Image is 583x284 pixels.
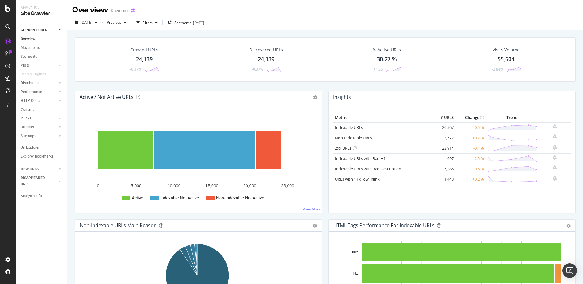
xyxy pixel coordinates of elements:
div: Analysis Info [21,193,42,199]
div: Sitemaps [21,133,36,139]
text: Active [132,196,143,200]
text: Non-Indexable Not Active [216,196,264,200]
a: Indexable URLs with Bad Description [335,166,401,171]
a: Content [21,106,63,113]
div: 30.27 % [377,55,397,63]
h4: Insights [333,93,351,101]
div: Explorer Bookmarks [21,153,53,160]
a: HTTP Codes [21,98,57,104]
a: Indexable URLs with Bad H1 [335,156,386,161]
button: Segments[DATE] [165,18,206,27]
button: [DATE] [72,18,100,27]
td: 5,286 [431,164,455,174]
th: # URLS [431,113,455,122]
div: HTML Tags Performance for Indexable URLs [333,222,435,228]
td: -0.4 % [455,143,486,153]
a: Analysis Info [21,193,63,199]
div: Analytics [21,5,62,10]
div: bell-plus [553,165,557,170]
div: Visits [21,62,30,69]
div: Discovered URLs [249,47,283,53]
td: 697 [431,153,455,164]
a: Distribution [21,80,57,86]
div: NEW URLS [21,166,39,172]
td: 1,448 [431,174,455,184]
div: Filters [142,20,153,25]
div: bell-plus [553,176,557,181]
div: Overview [72,5,108,15]
td: +0.2 % [455,133,486,143]
div: 24,139 [136,55,153,63]
div: -0.37% [130,67,141,72]
div: +1.25 [373,67,383,72]
text: H1 [353,271,358,275]
th: Metric [333,113,431,122]
div: gear [313,224,317,228]
a: View More [303,206,321,212]
div: Search Engines [21,71,46,78]
div: Crawled URLs [130,47,158,53]
td: -0.8 % [455,164,486,174]
div: [DATE] [193,20,204,25]
div: Open Intercom Messenger [562,263,577,278]
div: SiteCrawler [21,10,62,17]
a: Outlinks [21,124,57,130]
div: Inlinks [21,115,31,122]
a: Overview [21,36,63,42]
div: gear [566,224,571,228]
button: Filters [134,18,160,27]
div: Segments [21,54,37,60]
div: Non-Indexable URLs Main Reason [80,222,157,228]
a: Segments [21,54,63,60]
div: bell-plus [553,145,557,150]
td: 3,572 [431,133,455,143]
td: -0.5 % [455,122,486,133]
div: Overview [21,36,35,42]
th: Change [455,113,486,122]
text: 0 [97,183,100,188]
a: Explorer Bookmarks [21,153,63,160]
div: bell-plus [553,155,557,160]
text: Indexable Not Active [160,196,199,200]
div: Performance [21,89,42,95]
div: arrow-right-arrow-left [131,9,135,13]
text: Title [351,250,358,254]
div: HTTP Codes [21,98,41,104]
div: bell-plus [553,134,557,139]
button: Previous [104,18,129,27]
div: 24,139 [258,55,274,63]
a: Non-Indexable URLs [335,135,372,140]
div: Movements [21,45,40,51]
a: 2xx URLs [335,145,351,151]
div: CURRENT URLS [21,27,47,33]
span: 2025 Oct. 5th [80,20,92,25]
text: 10,000 [168,183,181,188]
a: Performance [21,89,57,95]
div: % Active URLs [373,47,401,53]
span: Segments [174,20,191,25]
a: URLs with 1 Follow Inlink [335,176,380,182]
text: 20,000 [243,183,256,188]
a: CURRENT URLS [21,27,57,33]
div: DISAPPEARED URLS [21,175,51,188]
a: Movements [21,45,63,51]
a: Indexable URLs [335,125,363,130]
a: DISAPPEARED URLS [21,175,57,188]
a: Visits [21,62,57,69]
div: -2.84% [492,67,503,72]
div: Visits Volume [493,47,520,53]
a: NEW URLS [21,166,57,172]
text: 25,000 [281,183,294,188]
span: vs [100,19,104,25]
td: -2.5 % [455,153,486,164]
div: Url Explorer [21,144,39,151]
svg: A chart. [80,113,317,208]
div: Outlinks [21,124,34,130]
a: Sitemaps [21,133,57,139]
div: Kazidomi [111,8,128,14]
td: 23,914 [431,143,455,153]
div: Content [21,106,34,113]
td: +0.2 % [455,174,486,184]
a: Search Engines [21,71,52,78]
